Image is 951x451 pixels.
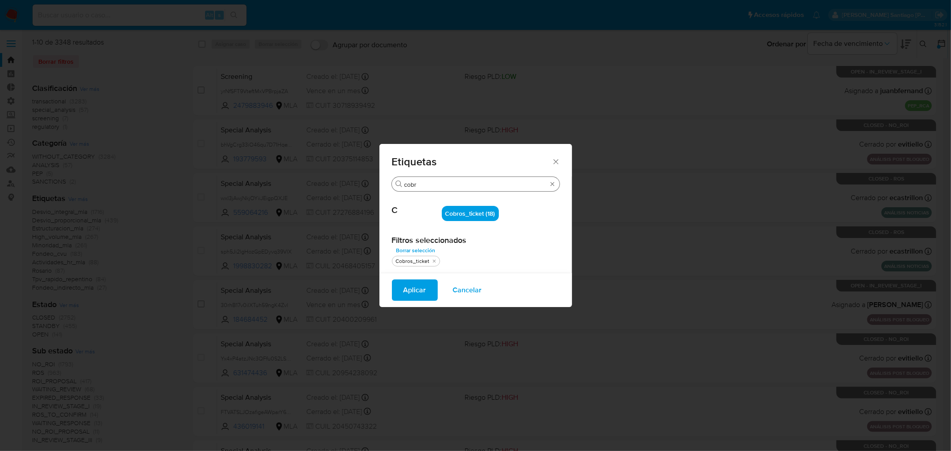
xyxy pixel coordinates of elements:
div: Cobros_ticket (18) [442,206,499,221]
div: Cobros_ticket [394,258,432,265]
span: Aplicar [403,280,426,300]
span: Etiquetas [392,156,552,167]
h2: Filtros seleccionados [392,235,560,245]
button: Buscar [395,180,403,188]
span: Borrar selección [396,246,436,255]
input: Buscar filtro [404,180,547,189]
button: quitar Cobros_ticket [431,258,438,265]
button: Cerrar [552,157,560,165]
span: Cancelar [453,280,482,300]
button: Borrar [549,180,556,188]
button: Borrar selección [392,245,440,256]
span: Cobros_ticket (18) [445,209,495,218]
span: C [392,192,442,216]
button: Aplicar [392,279,438,301]
button: Cancelar [441,279,494,301]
